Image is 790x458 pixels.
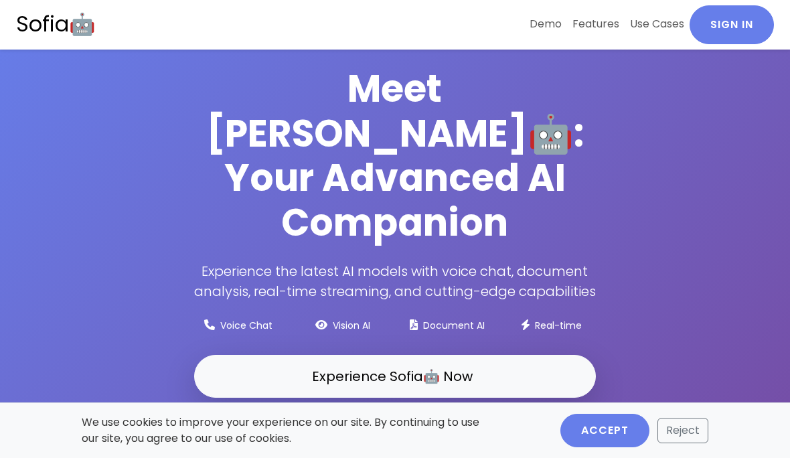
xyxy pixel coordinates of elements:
p: Experience the latest AI models with voice chat, document analysis, real-time streaming, and cutt... [194,261,596,301]
small: Document AI [423,319,485,332]
a: Features [567,5,625,43]
button: Accept [560,414,649,447]
p: We use cookies to improve your experience on our site. By continuing to use our site, you agree t... [82,414,494,447]
small: Voice Chat [220,319,272,332]
a: Sofia🤖 [16,5,96,44]
span: Experience Sofia🤖 Now [312,367,473,386]
small: Real-time [535,319,582,332]
a: Experience Sofia🤖 Now [194,355,596,398]
small: Vision AI [333,319,370,332]
h1: Meet [PERSON_NAME]🤖: Your Advanced AI Companion [194,67,596,245]
a: Demo [524,5,567,43]
button: Reject [657,418,708,443]
a: Sign In [690,5,774,44]
a: Use Cases [625,5,690,43]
